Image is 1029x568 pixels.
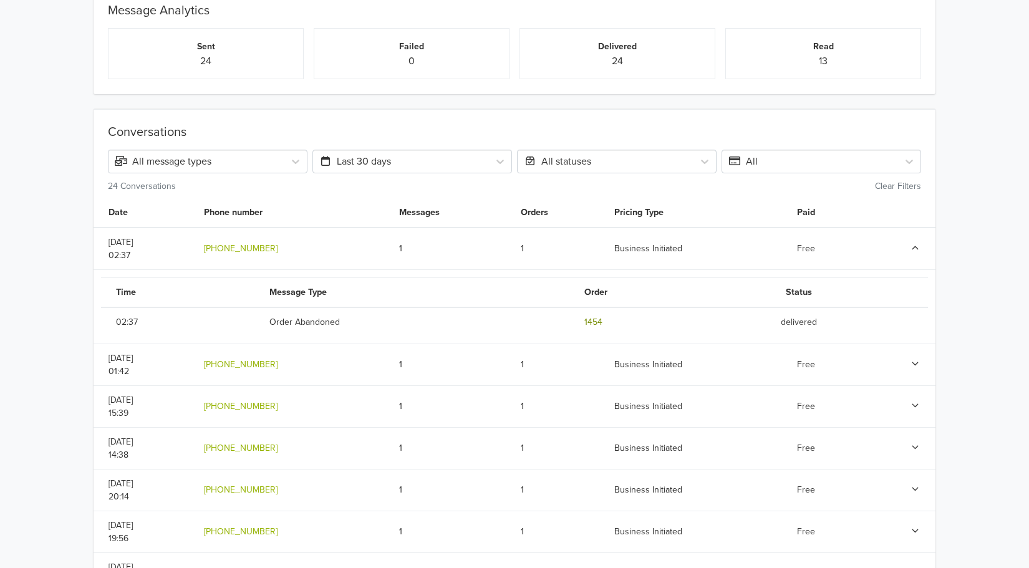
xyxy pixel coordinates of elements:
[607,198,790,228] th: Pricing Type
[513,198,607,228] th: Orders
[392,344,514,385] td: 1
[889,277,928,307] th: retry
[392,469,514,511] td: 1
[108,181,176,191] small: 24 Conversations
[614,359,682,370] span: Business Initiated
[392,385,514,427] td: 1
[513,511,607,552] td: 1
[196,198,391,228] th: Phone number
[813,41,834,52] small: Read
[204,526,278,537] a: [PHONE_NUMBER]
[614,243,682,254] span: Business Initiated
[708,277,889,307] th: Status
[875,181,921,191] small: Clear Filters
[614,484,682,495] span: Business Initiated
[109,436,133,460] span: [DATE] 14:38
[108,125,921,145] div: Conversations
[204,443,278,453] a: [PHONE_NUMBER]
[269,315,340,329] span: Order Abandoned
[790,198,862,228] th: Paid
[392,198,514,228] th: Messages
[797,526,815,537] span: Free
[94,198,196,228] th: Date
[324,54,499,69] p: 0
[109,478,133,502] span: [DATE] 20:14
[513,427,607,469] td: 1
[109,520,133,544] span: [DATE] 19:56
[319,155,391,168] span: Last 30 days
[392,511,514,552] td: 1
[530,54,705,69] p: 24
[204,243,278,254] a: [PHONE_NUMBER]
[101,277,264,307] th: Time
[797,359,815,370] span: Free
[392,228,514,270] td: 1
[614,401,682,412] span: Business Initiated
[781,315,817,329] span: delivered
[584,315,602,329] a: 1454
[513,344,607,385] td: 1
[264,277,579,307] th: Message Type
[728,155,758,168] span: All
[797,484,815,495] span: Free
[118,54,293,69] p: 24
[614,526,682,537] span: Business Initiated
[513,228,607,270] td: 1
[101,307,264,336] td: 02:37
[197,41,215,52] small: Sent
[598,41,637,52] small: Delivered
[513,469,607,511] td: 1
[614,443,682,453] span: Business Initiated
[109,395,133,418] span: [DATE] 15:39
[524,155,591,168] span: All statuses
[797,243,815,254] span: Free
[204,401,278,412] a: [PHONE_NUMBER]
[109,353,133,377] span: [DATE] 01:42
[392,427,514,469] td: 1
[115,155,211,168] span: All message types
[797,401,815,412] span: Free
[736,54,911,69] p: 13
[109,237,133,261] span: [DATE] 02:37
[204,359,278,370] a: [PHONE_NUMBER]
[204,484,278,495] a: [PHONE_NUMBER]
[797,443,815,453] span: Free
[513,385,607,427] td: 1
[579,277,708,307] th: Order
[399,41,424,52] small: Failed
